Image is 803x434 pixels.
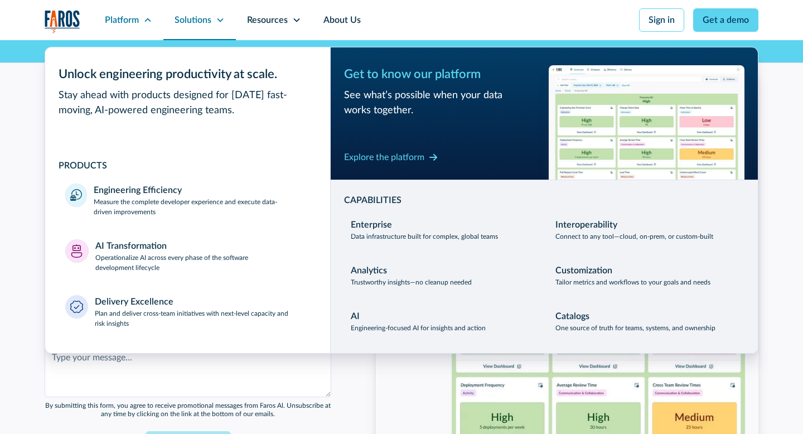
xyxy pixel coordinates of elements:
[59,65,317,84] div: Unlock engineering productivity at scale.
[344,88,540,118] div: See what’s possible when your data works together.
[351,310,360,323] div: AI
[555,277,710,287] p: Tailor metrics and workflows to your goals and needs
[549,303,744,340] a: CatalogsOne source of truth for teams, systems, and ownership
[95,308,311,329] p: Plan and deliver cross-team initiatives with next-level capacity and risk insights
[351,264,387,277] div: Analytics
[45,10,80,33] img: Logo of the analytics and reporting company Faros.
[351,218,392,232] div: Enterprise
[344,257,540,294] a: AnalyticsTrustworthy insights—no cleanup needed
[94,184,182,197] div: Engineering Efficiency
[344,211,540,248] a: EnterpriseData infrastructure built for complex, global teams
[59,159,317,172] div: PRODUCTS
[94,197,310,217] p: Measure the complete developer experience and execute data-driven improvements
[95,295,173,308] div: Delivery Excellence
[59,288,317,335] a: Delivery ExcellencePlan and deliver cross-team initiatives with next-level capacity and risk insi...
[105,13,139,27] div: Platform
[549,211,744,248] a: InteroperabilityConnect to any tool—cloud, on-prem, or custom-built
[344,65,540,84] div: Get to know our platform
[639,8,684,32] a: Sign in
[344,148,438,166] a: Explore the platform
[59,233,317,279] a: AI TransformationOperationalize AI across every phase of the software development lifecycle
[95,253,311,273] p: Operationalize AI across every phase of the software development lifecycle
[351,232,498,242] p: Data infrastructure built for complex, global teams
[344,151,424,164] div: Explore the platform
[693,8,758,32] a: Get a demo
[247,13,288,27] div: Resources
[555,232,713,242] p: Connect to any tool—cloud, on-prem, or custom-built
[45,40,758,354] nav: Platform
[555,323,715,333] p: One source of truth for teams, systems, and ownership
[45,402,331,418] div: By submitting this form, you agree to receive promotional messages from Faros Al. Unsubscribe at ...
[59,177,317,224] a: Engineering EfficiencyMeasure the complete developer experience and execute data-driven improvements
[45,10,80,33] a: home
[351,323,486,333] p: Engineering-focused AI for insights and action
[549,65,744,180] img: Workflow productivity trends heatmap chart
[351,277,472,287] p: Trustworthy insights—no cleanup needed
[344,194,744,207] div: CAPABILITIES
[555,310,589,323] div: Catalogs
[175,13,211,27] div: Solutions
[555,264,612,277] div: Customization
[555,218,617,232] div: Interoperability
[59,88,317,118] div: Stay ahead with products designed for [DATE] fast-moving, AI-powered engineering teams.
[549,257,744,294] a: CustomizationTailor metrics and workflows to your goals and needs
[95,239,167,253] div: AI Transformation
[344,303,540,340] a: AIEngineering-focused AI for insights and action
